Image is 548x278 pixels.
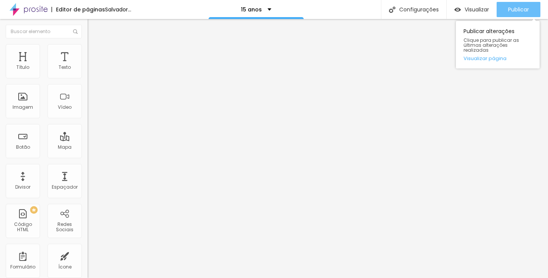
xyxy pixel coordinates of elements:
[52,184,78,190] font: Espaçador
[454,6,461,13] img: view-1.svg
[73,29,78,34] img: Ícone
[464,37,519,53] font: Clique para publicar as últimas alterações realizadas
[105,6,131,13] font: Salvador...
[16,144,30,150] font: Botão
[508,6,529,13] font: Publicar
[497,2,540,17] button: Publicar
[56,6,105,13] font: Editor de páginas
[58,144,72,150] font: Mapa
[447,2,497,17] button: Visualizar
[16,64,29,70] font: Título
[14,221,32,233] font: Código HTML
[464,55,507,62] font: Visualizar página
[15,184,30,190] font: Divisor
[6,25,82,38] input: Buscar elemento
[465,6,489,13] font: Visualizar
[241,6,262,13] font: 15 anos
[464,56,532,61] a: Visualizar página
[13,104,33,110] font: Imagem
[389,6,395,13] img: Ícone
[399,6,439,13] font: Configurações
[464,27,515,35] font: Publicar alterações
[59,64,71,70] font: Texto
[88,19,548,278] iframe: Editor
[10,264,35,270] font: Formulário
[56,221,73,233] font: Redes Sociais
[58,104,72,110] font: Vídeo
[58,264,72,270] font: Ícone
